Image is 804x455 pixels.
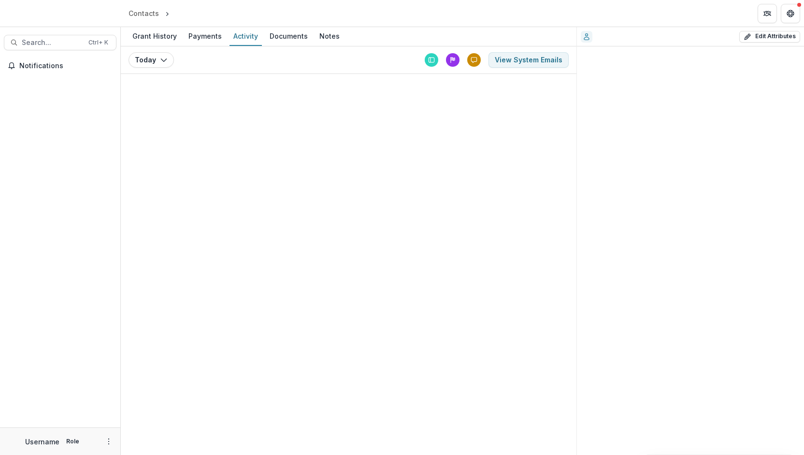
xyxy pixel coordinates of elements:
[739,31,800,43] button: Edit Attributes
[86,37,110,48] div: Ctrl + K
[230,29,262,43] div: Activity
[25,437,59,447] p: Username
[129,27,181,46] a: Grant History
[125,6,213,20] nav: breadcrumb
[129,52,174,68] button: Today
[781,4,800,23] button: Get Help
[103,436,115,447] button: More
[185,29,226,43] div: Payments
[4,35,116,50] button: Search...
[4,58,116,73] button: Notifications
[316,27,344,46] a: Notes
[266,27,312,46] a: Documents
[63,437,82,446] p: Role
[230,27,262,46] a: Activity
[129,8,159,18] div: Contacts
[488,52,569,68] button: View System Emails
[125,6,163,20] a: Contacts
[129,29,181,43] div: Grant History
[758,4,777,23] button: Partners
[316,29,344,43] div: Notes
[19,62,113,70] span: Notifications
[185,27,226,46] a: Payments
[266,29,312,43] div: Documents
[22,39,83,47] span: Search...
